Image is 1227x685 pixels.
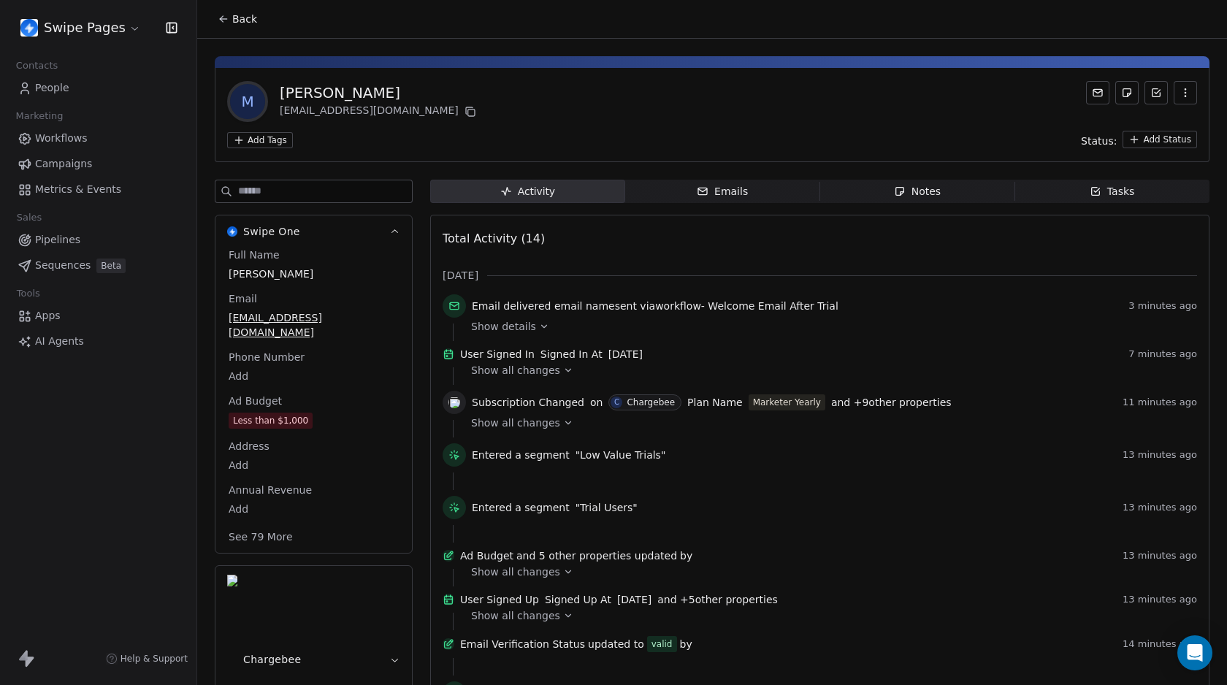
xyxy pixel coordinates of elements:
span: [DATE] [443,268,478,283]
a: Show details [471,319,1187,334]
div: Tasks [1090,184,1135,199]
a: SequencesBeta [12,253,185,278]
span: Phone Number [226,350,307,364]
span: User Signed Up [460,592,539,607]
button: Back [209,6,266,32]
span: Campaigns [35,156,92,172]
button: See 79 More [220,524,302,550]
span: updated to [588,637,644,651]
a: Pipelines [12,228,185,252]
span: email name sent via workflow - [472,299,838,313]
span: Show all changes [471,416,560,430]
span: Annual Revenue [226,483,315,497]
span: Email [226,291,260,306]
span: and + 9 other properties [831,395,952,410]
span: Entered a segment [472,500,570,515]
span: Show details [471,319,536,334]
span: 3 minutes ago [1128,300,1197,312]
span: Address [226,439,272,454]
span: [DATE] [608,347,643,361]
button: Swipe OneSwipe One [215,215,412,248]
a: Show all changes [471,363,1187,378]
span: Add [229,502,399,516]
span: [DATE] [617,592,651,607]
div: Less than $1,000 [233,413,308,428]
img: chargebee.svg [448,397,460,408]
a: Metrics & Events [12,177,185,202]
span: "Trial Users" [576,500,638,515]
span: Total Activity (14) [443,231,545,245]
span: Workflows [35,131,88,146]
span: "Low Value Trials" [576,448,666,462]
button: Swipe Pages [18,15,144,40]
button: Add Tags [227,132,293,148]
span: Full Name [226,248,283,262]
span: Signed Up At [545,592,611,607]
span: 13 minutes ago [1123,449,1197,461]
div: Emails [697,184,748,199]
span: Swipe Pages [44,18,126,37]
span: Tools [10,283,46,305]
span: 13 minutes ago [1123,550,1197,562]
span: M [230,84,265,119]
a: AI Agents [12,329,185,353]
span: Entered a segment [472,448,570,462]
div: Notes [894,184,941,199]
span: and 5 other properties updated [516,548,677,563]
span: Help & Support [121,653,188,665]
span: Ad Budget [460,548,513,563]
div: valid [651,637,673,651]
img: Swipe One [227,226,237,237]
span: Show all changes [471,363,560,378]
span: Plan Name [687,395,743,410]
div: Swipe OneSwipe One [215,248,412,553]
span: 13 minutes ago [1123,594,1197,605]
span: 13 minutes ago [1123,502,1197,513]
div: Marketer Yearly [753,395,821,410]
div: C [614,397,619,408]
a: Campaigns [12,152,185,176]
span: 7 minutes ago [1128,348,1197,360]
span: Beta [96,259,126,273]
div: Open Intercom Messenger [1177,635,1212,670]
img: user_01J93QE9VH11XXZQZDP4TWZEES.jpg [20,19,38,37]
span: Welcome Email After Trial [708,300,838,312]
span: Email Verification Status [460,637,585,651]
span: by [680,637,692,651]
span: Marketing [9,105,69,127]
span: Swipe One [243,224,300,239]
span: Show all changes [471,608,560,623]
span: Back [232,12,257,26]
span: People [35,80,69,96]
a: Show all changes [471,565,1187,579]
button: Add Status [1123,131,1197,148]
a: Show all changes [471,416,1187,430]
span: and + 5 other properties [657,592,778,607]
span: by [680,548,692,563]
span: Metrics & Events [35,182,121,197]
a: Apps [12,304,185,328]
div: [EMAIL_ADDRESS][DOMAIN_NAME] [280,103,479,120]
a: Workflows [12,126,185,150]
span: on [590,395,603,410]
span: Signed In At [540,347,603,361]
span: Apps [35,308,61,324]
span: 14 minutes ago [1123,638,1197,650]
span: Add [229,458,399,472]
span: Email delivered [472,300,551,312]
span: Sequences [35,258,91,273]
a: Show all changes [471,608,1187,623]
span: [PERSON_NAME] [229,267,399,281]
span: Sales [10,207,48,229]
div: Chargebee [627,397,675,407]
span: Add [229,369,399,383]
span: User Signed In [460,347,535,361]
span: Pipelines [35,232,80,248]
span: Status: [1081,134,1117,148]
span: Show all changes [471,565,560,579]
div: [PERSON_NAME] [280,83,479,103]
span: Contacts [9,55,64,77]
span: 11 minutes ago [1123,397,1197,408]
span: AI Agents [35,334,84,349]
a: Help & Support [106,653,188,665]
